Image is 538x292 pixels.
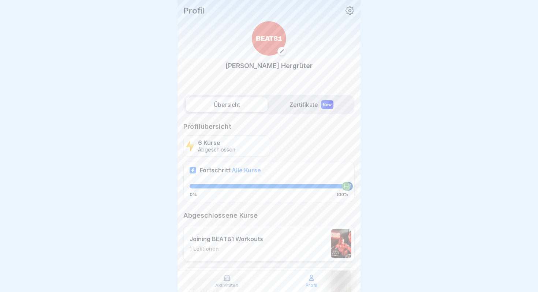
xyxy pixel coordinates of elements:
[186,97,268,112] label: Übersicht
[252,21,286,56] img: hrdyj4tscali0st5u12judfl.png
[336,192,348,197] p: 100%
[306,283,317,288] p: Profil
[331,229,351,258] img: pb5qkt8azgdg4u22hkdz48w0.png
[200,166,261,174] p: Fortschritt:
[225,61,313,71] p: [PERSON_NAME] Hergrüter
[198,147,235,153] p: Abgeschlossen
[215,283,238,288] p: Aktivitäten
[232,166,261,174] span: Alle Kurse
[321,100,333,109] div: New
[183,226,355,262] a: Joining BEAT81 Workouts1 Lektionen
[183,6,204,15] p: Profil
[190,246,263,252] p: 1 Lektionen
[186,140,194,152] img: lightning.svg
[198,139,235,146] p: 6 Kurse
[270,97,352,112] label: Zertifikate
[190,235,263,243] p: Joining BEAT81 Workouts
[183,122,355,131] p: Profilübersicht
[190,192,197,197] p: 0%
[183,211,355,220] p: Abgeschlossene Kurse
